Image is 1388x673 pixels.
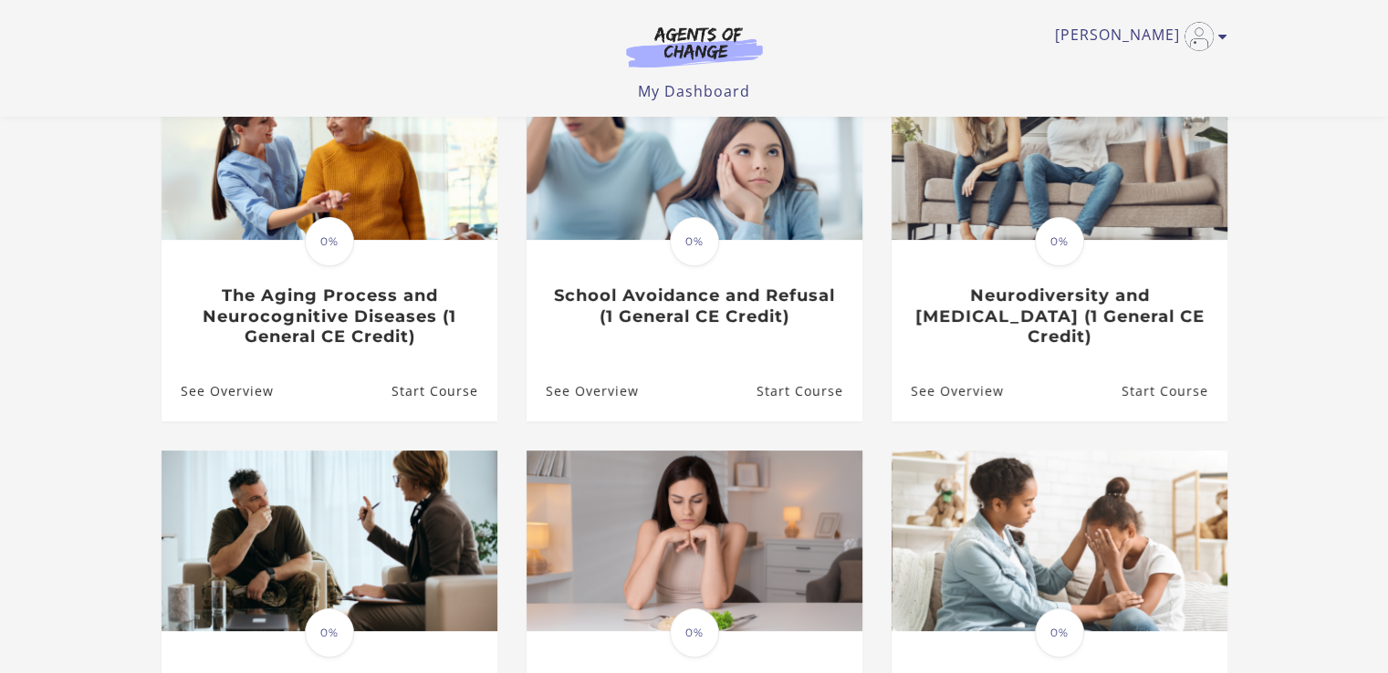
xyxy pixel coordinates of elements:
[391,362,496,421] a: The Aging Process and Neurocognitive Diseases (1 General CE Credit): Resume Course
[181,285,477,347] h3: The Aging Process and Neurocognitive Diseases (1 General CE Credit)
[607,26,782,67] img: Agents of Change Logo
[638,81,750,101] a: My Dashboard
[305,217,354,266] span: 0%
[527,362,639,421] a: School Avoidance and Refusal (1 General CE Credit): See Overview
[670,608,719,657] span: 0%
[1035,608,1084,657] span: 0%
[1121,362,1226,421] a: Neurodiversity and ADHD (1 General CE Credit): Resume Course
[1035,217,1084,266] span: 0%
[546,285,842,326] h3: School Avoidance and Refusal (1 General CE Credit)
[670,217,719,266] span: 0%
[892,362,1004,421] a: Neurodiversity and ADHD (1 General CE Credit): See Overview
[162,362,274,421] a: The Aging Process and Neurocognitive Diseases (1 General CE Credit): See Overview
[911,285,1207,347] h3: Neurodiversity and [MEDICAL_DATA] (1 General CE Credit)
[1055,22,1218,51] a: Toggle menu
[305,608,354,657] span: 0%
[756,362,861,421] a: School Avoidance and Refusal (1 General CE Credit): Resume Course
